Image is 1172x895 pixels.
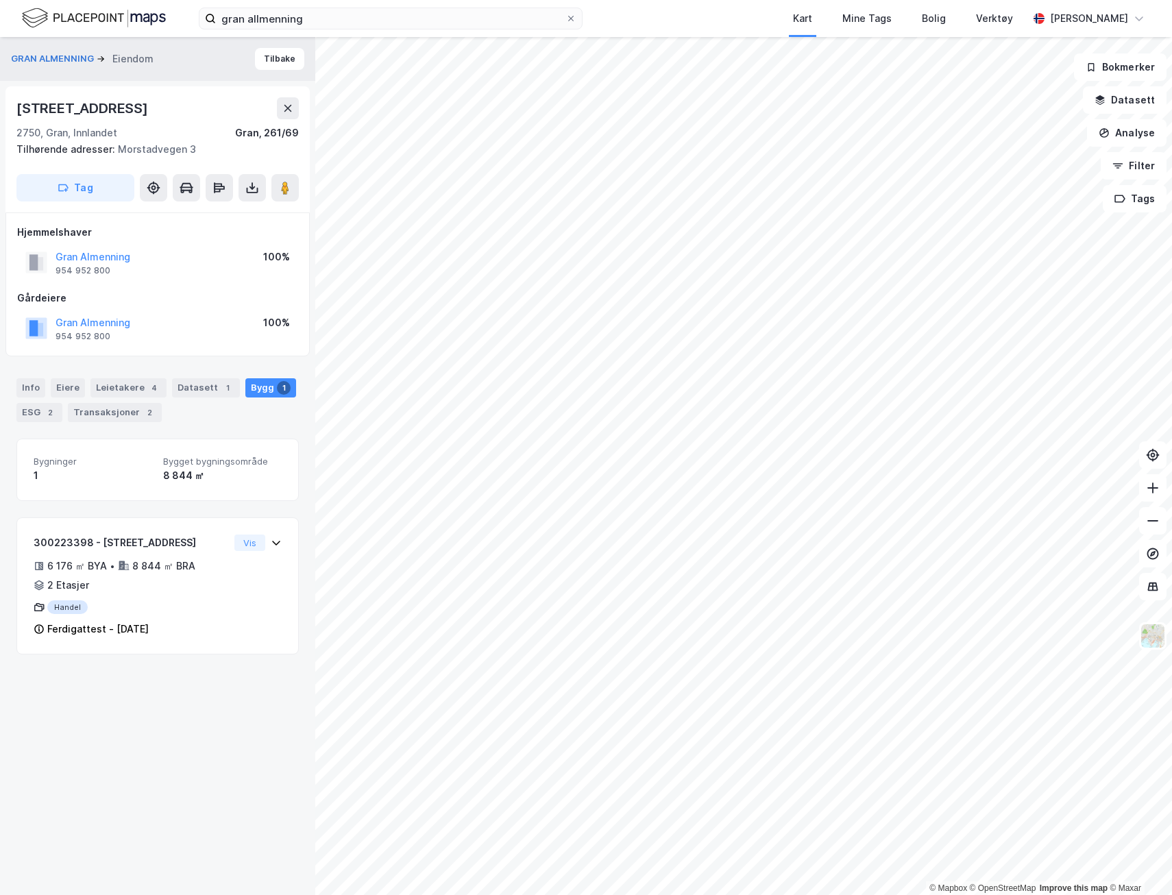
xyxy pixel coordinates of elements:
div: 100% [263,249,290,265]
a: OpenStreetMap [970,883,1036,893]
div: Bolig [922,10,946,27]
div: Transaksjoner [68,403,162,422]
div: Verktøy [976,10,1013,27]
div: Kontrollprogram for chat [1103,829,1172,895]
div: Gårdeiere [17,290,298,306]
div: [PERSON_NAME] [1050,10,1128,27]
div: Morstadvegen 3 [16,141,288,158]
input: Søk på adresse, matrikkel, gårdeiere, leietakere eller personer [216,8,565,29]
div: [STREET_ADDRESS] [16,97,151,119]
div: 6 176 ㎡ BYA [47,558,107,574]
span: Bygninger [34,456,152,467]
img: logo.f888ab2527a4732fd821a326f86c7f29.svg [22,6,166,30]
div: 1 [221,381,234,395]
div: Kart [793,10,812,27]
button: GRAN ALMENNING [11,52,97,66]
div: Bygg [245,378,296,397]
div: 8 844 ㎡ [163,467,282,484]
button: Tag [16,174,134,201]
div: 100% [263,315,290,331]
button: Datasett [1083,86,1167,114]
div: • [110,561,115,572]
div: Eiendom [112,51,154,67]
div: 2 Etasjer [47,577,89,593]
button: Filter [1101,152,1167,180]
div: Leietakere [90,378,167,397]
div: 954 952 800 [56,331,110,342]
div: Datasett [172,378,240,397]
div: 2 [43,406,57,419]
div: 1 [277,381,291,395]
button: Tags [1103,185,1167,212]
div: Info [16,378,45,397]
a: Mapbox [929,883,967,893]
div: Eiere [51,378,85,397]
div: 300223398 - [STREET_ADDRESS] [34,535,229,551]
button: Bokmerker [1074,53,1167,81]
button: Analyse [1087,119,1167,147]
button: Tilbake [255,48,304,70]
div: Mine Tags [842,10,892,27]
div: 2 [143,406,156,419]
button: Vis [234,535,265,551]
div: Gran, 261/69 [235,125,299,141]
div: 954 952 800 [56,265,110,276]
iframe: Chat Widget [1103,829,1172,895]
div: Hjemmelshaver [17,224,298,241]
div: Ferdigattest - [DATE] [47,621,149,637]
span: Bygget bygningsområde [163,456,282,467]
div: 2750, Gran, Innlandet [16,125,117,141]
span: Tilhørende adresser: [16,143,118,155]
img: Z [1140,623,1166,649]
div: ESG [16,403,62,422]
div: 8 844 ㎡ BRA [132,558,195,574]
div: 1 [34,467,152,484]
a: Improve this map [1040,883,1108,893]
div: 4 [147,381,161,395]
